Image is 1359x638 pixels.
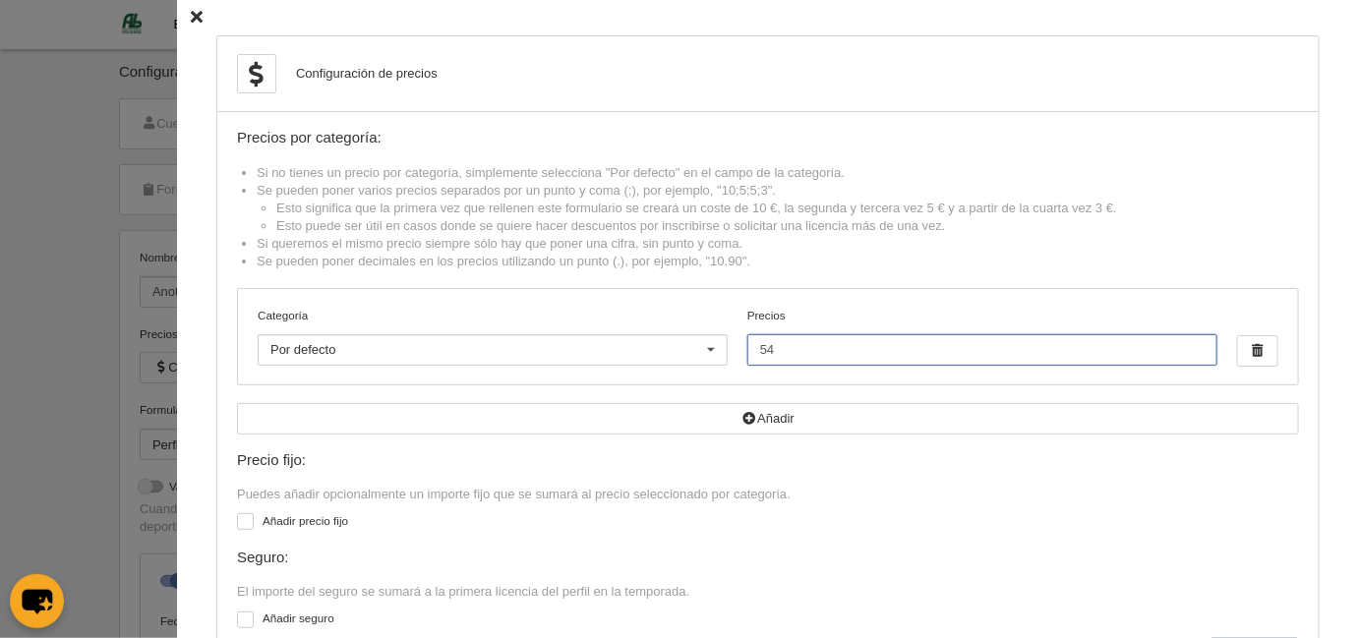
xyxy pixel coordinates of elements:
[237,452,1299,469] div: Precio fijo:
[237,512,1299,535] label: Añadir precio fijo
[270,342,336,357] span: Por defecto
[10,574,64,628] button: chat-button
[191,12,203,25] i: Cerrar
[257,235,1299,253] li: Si queremos el mismo precio siempre sólo hay que poner una cifra, sin punto y coma.
[257,164,1299,182] li: Si no tienes un precio por categoría, simplemente selecciona "Por defecto" en el campo de la cate...
[237,130,1299,146] div: Precios por categoría:
[257,253,1299,270] li: Se pueden poner decimales en los precios utilizando un punto (.), por ejemplo, "10.90".
[258,307,728,324] label: Categoría
[747,307,1217,366] label: Precios
[237,609,1299,632] label: Añadir seguro
[237,583,1299,601] div: El importe del seguro se sumará a la primera licencia del perfil en la temporada.
[257,182,1299,235] li: Se pueden poner varios precios separados por un punto y coma (;), por ejemplo, "10;5;5;3".
[276,200,1299,217] li: Esto significa que la primera vez que rellenen este formulario se creará un coste de 10 €, la seg...
[237,486,1299,503] div: Puedes añadir opcionalmente un importe fijo que se sumará al precio seleccionado por categoría.
[276,217,1299,235] li: Esto puede ser útil en casos donde se quiere hacer descuentos por inscribirse o solicitar una lic...
[296,65,438,83] div: Configuración de precios
[237,403,1299,435] button: Añadir
[237,550,1299,566] div: Seguro:
[747,334,1217,366] input: Precios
